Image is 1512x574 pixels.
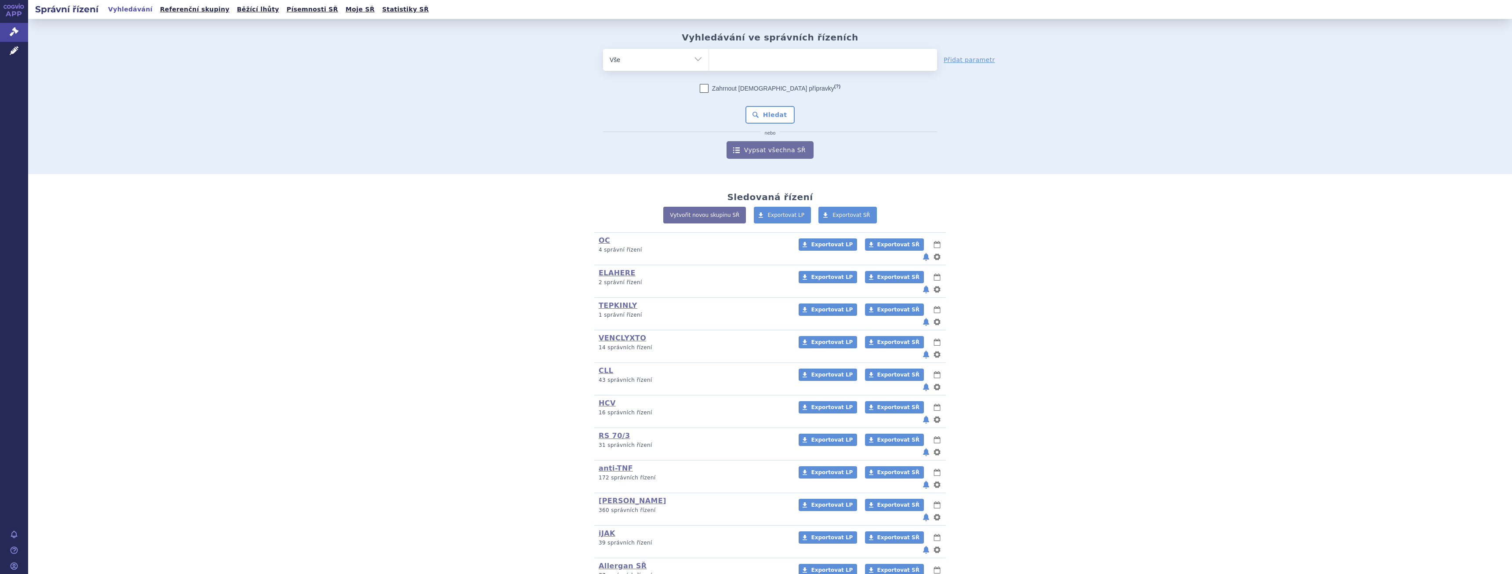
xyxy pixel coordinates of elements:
[933,414,941,425] button: nastavení
[865,303,924,316] a: Exportovat SŘ
[922,349,930,360] button: notifikace
[933,467,941,478] button: lhůty
[700,84,840,93] label: Zahrnout [DEMOGRAPHIC_DATA] přípravky
[599,311,787,319] p: 1 správní řízení
[799,531,857,544] a: Exportovat LP
[745,106,795,124] button: Hledat
[933,382,941,392] button: nastavení
[922,447,930,457] button: notifikace
[599,464,633,472] a: anti-TNF
[599,377,787,384] p: 43 správních řízení
[599,409,787,417] p: 16 správních řízení
[933,500,941,510] button: lhůty
[922,382,930,392] button: notifikace
[727,192,813,202] h2: Sledovaná řízení
[343,4,377,15] a: Moje SŘ
[865,238,924,251] a: Exportovat SŘ
[105,4,155,15] a: Vyhledávání
[682,32,858,43] h2: Vyhledávání ve správních řízeních
[877,241,920,248] span: Exportovat SŘ
[933,532,941,543] button: lhůty
[599,497,666,505] a: [PERSON_NAME]
[811,502,853,508] span: Exportovat LP
[877,567,920,573] span: Exportovat SŘ
[933,239,941,250] button: lhůty
[933,435,941,445] button: lhůty
[599,366,613,375] a: CLL
[933,317,941,327] button: nastavení
[818,207,877,223] a: Exportovat SŘ
[933,447,941,457] button: nastavení
[877,437,920,443] span: Exportovat SŘ
[865,499,924,511] a: Exportovat SŘ
[933,252,941,262] button: nastavení
[922,317,930,327] button: notifikace
[599,529,615,537] a: iJAK
[877,274,920,280] span: Exportovat SŘ
[865,336,924,348] a: Exportovat SŘ
[811,534,853,541] span: Exportovat LP
[811,437,853,443] span: Exportovat LP
[379,4,431,15] a: Statistiky SŘ
[234,4,282,15] a: Běžící lhůty
[28,3,105,15] h2: Správní řízení
[877,307,920,313] span: Exportovat SŘ
[599,334,646,342] a: VENCLYXTO
[811,567,853,573] span: Exportovat LP
[799,401,857,413] a: Exportovat LP
[599,539,787,547] p: 39 správních řízení
[599,236,610,245] a: OC
[799,499,857,511] a: Exportovat LP
[865,531,924,544] a: Exportovat SŘ
[599,301,637,310] a: TEPKINLY
[922,512,930,523] button: notifikace
[799,434,857,446] a: Exportovat LP
[865,466,924,479] a: Exportovat SŘ
[284,4,341,15] a: Písemnosti SŘ
[599,431,630,440] a: RS 70/3
[877,372,920,378] span: Exportovat SŘ
[663,207,746,223] a: Vytvořit novou skupinu SŘ
[811,469,853,475] span: Exportovat LP
[877,502,920,508] span: Exportovat SŘ
[865,271,924,283] a: Exportovat SŘ
[933,402,941,413] button: lhůty
[933,337,941,347] button: lhůty
[922,479,930,490] button: notifikace
[922,284,930,295] button: notifikace
[933,349,941,360] button: nastavení
[834,84,840,89] abbr: (?)
[599,562,647,570] a: Allergan SŘ
[933,479,941,490] button: nastavení
[760,131,780,136] i: nebo
[877,469,920,475] span: Exportovat SŘ
[599,399,616,407] a: HCV
[944,55,995,64] a: Přidat parametr
[727,141,814,159] a: Vypsat všechna SŘ
[599,269,636,277] a: ELAHERE
[811,339,853,345] span: Exportovat LP
[799,271,857,283] a: Exportovat LP
[599,279,787,286] p: 2 správní řízení
[799,238,857,251] a: Exportovat LP
[933,284,941,295] button: nastavení
[599,507,787,514] p: 360 správních řízení
[922,545,930,555] button: notifikace
[799,466,857,479] a: Exportovat LP
[811,372,853,378] span: Exportovat LP
[599,344,787,351] p: 14 správních řízení
[922,252,930,262] button: notifikace
[799,336,857,348] a: Exportovat LP
[933,272,941,282] button: lhůty
[811,404,853,410] span: Exportovat LP
[922,414,930,425] button: notifikace
[877,339,920,345] span: Exportovat SŘ
[877,534,920,541] span: Exportovat SŘ
[877,404,920,410] span: Exportovat SŘ
[599,474,787,482] p: 172 správních řízení
[157,4,232,15] a: Referenční skupiny
[933,512,941,523] button: nastavení
[754,207,811,223] a: Exportovat LP
[811,307,853,313] span: Exportovat LP
[933,545,941,555] button: nastavení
